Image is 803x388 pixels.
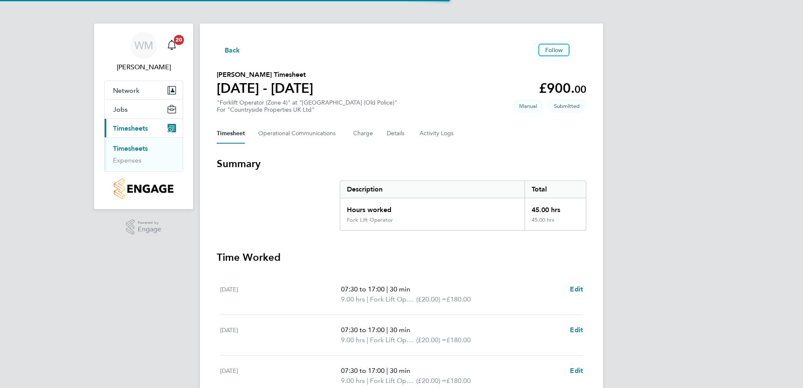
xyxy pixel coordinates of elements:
[512,99,544,113] span: This timesheet was manually created.
[220,366,341,386] div: [DATE]
[174,35,184,45] span: 20
[387,123,406,144] button: Details
[390,367,410,375] span: 30 min
[113,156,142,164] a: Expenses
[217,123,245,144] button: Timesheet
[446,377,471,385] span: £180.00
[105,81,183,100] button: Network
[113,87,139,94] span: Network
[367,377,368,385] span: |
[386,285,388,293] span: |
[138,219,161,226] span: Powered by
[525,217,586,230] div: 45.00 hrs
[217,80,313,97] h1: [DATE] - [DATE]
[446,295,471,303] span: £180.00
[570,285,583,293] span: Edit
[113,124,148,132] span: Timesheets
[390,326,410,334] span: 30 min
[340,181,586,231] div: Summary
[367,336,368,344] span: |
[220,325,341,345] div: [DATE]
[570,326,583,334] span: Edit
[217,251,586,264] h3: Time Worked
[570,367,583,375] span: Edit
[217,99,397,113] div: "Forklift Operator (Zone 4)" at "[GEOGRAPHIC_DATA] (Old Police)"
[370,376,416,386] span: Fork Lift Operator
[258,123,340,144] button: Operational Communications
[416,295,446,303] span: (£20.00) =
[104,62,183,72] span: Will Mills
[341,326,385,334] span: 07:30 to 17:00
[416,377,446,385] span: (£20.00) =
[386,326,388,334] span: |
[105,100,183,118] button: Jobs
[340,198,525,217] div: Hours worked
[446,336,471,344] span: £180.00
[420,123,455,144] button: Activity Logs
[340,181,525,198] div: Description
[547,99,586,113] span: This timesheet is Submitted.
[113,105,128,113] span: Jobs
[163,32,180,59] a: 20
[217,45,240,55] button: Back
[341,295,365,303] span: 9.00 hrs
[105,137,183,171] div: Timesheets
[538,44,569,56] button: Follow
[573,48,586,52] button: Timesheets Menu
[217,70,313,80] h2: [PERSON_NAME] Timesheet
[341,336,365,344] span: 9.00 hrs
[104,178,183,199] a: Go to home page
[570,284,583,294] a: Edit
[220,284,341,304] div: [DATE]
[390,285,410,293] span: 30 min
[386,367,388,375] span: |
[104,32,183,72] a: WM[PERSON_NAME]
[126,219,162,235] a: Powered byEngage
[113,144,148,152] a: Timesheets
[367,295,368,303] span: |
[134,40,153,51] span: WM
[539,80,586,96] app-decimal: £900.
[570,325,583,335] a: Edit
[341,377,365,385] span: 9.00 hrs
[114,178,173,199] img: countryside-properties-logo-retina.png
[347,217,393,223] div: Fork Lift Operator
[94,24,193,209] nav: Main navigation
[341,285,385,293] span: 07:30 to 17:00
[138,226,161,233] span: Engage
[105,119,183,137] button: Timesheets
[370,294,416,304] span: Fork Lift Operator
[525,181,586,198] div: Total
[545,46,563,54] span: Follow
[575,83,586,95] span: 00
[341,367,385,375] span: 07:30 to 17:00
[525,198,586,217] div: 45.00 hrs
[225,45,240,55] span: Back
[570,366,583,376] a: Edit
[353,123,373,144] button: Charge
[217,106,397,113] div: For "Countryside Properties UK Ltd"
[370,335,416,345] span: Fork Lift Operator
[217,157,586,170] h3: Summary
[416,336,446,344] span: (£20.00) =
